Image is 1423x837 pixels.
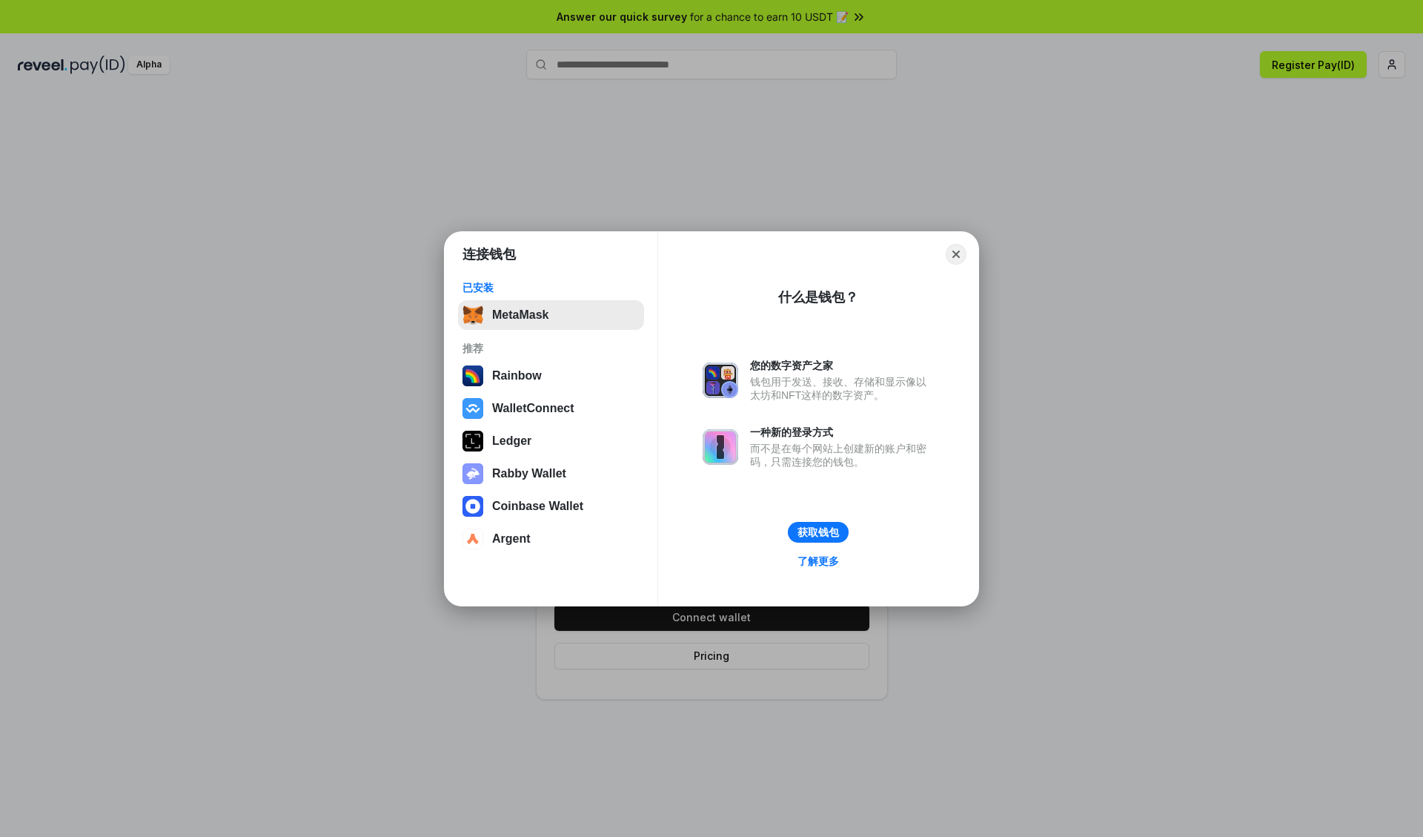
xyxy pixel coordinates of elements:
[462,496,483,517] img: svg+xml,%3Csvg%20width%3D%2228%22%20height%3D%2228%22%20viewBox%3D%220%200%2028%2028%22%20fill%3D...
[492,308,548,322] div: MetaMask
[703,429,738,465] img: svg+xml,%3Csvg%20xmlns%3D%22http%3A%2F%2Fwww.w3.org%2F2000%2Fsvg%22%20fill%3D%22none%22%20viewBox...
[458,361,644,391] button: Rainbow
[462,305,483,325] img: svg+xml,%3Csvg%20fill%3D%22none%22%20height%3D%2233%22%20viewBox%3D%220%200%2035%2033%22%20width%...
[458,394,644,423] button: WalletConnect
[458,300,644,330] button: MetaMask
[492,369,542,383] div: Rainbow
[492,532,531,546] div: Argent
[462,245,516,263] h1: 连接钱包
[750,359,934,372] div: 您的数字资产之家
[797,555,839,568] div: 了解更多
[946,244,966,265] button: Close
[462,342,640,355] div: 推荐
[458,459,644,489] button: Rabby Wallet
[462,463,483,484] img: svg+xml,%3Csvg%20xmlns%3D%22http%3A%2F%2Fwww.w3.org%2F2000%2Fsvg%22%20fill%3D%22none%22%20viewBox...
[462,431,483,451] img: svg+xml,%3Csvg%20xmlns%3D%22http%3A%2F%2Fwww.w3.org%2F2000%2Fsvg%22%20width%3D%2228%22%20height%3...
[492,434,531,448] div: Ledger
[462,365,483,386] img: svg+xml,%3Csvg%20width%3D%22120%22%20height%3D%22120%22%20viewBox%3D%220%200%20120%20120%22%20fil...
[458,426,644,456] button: Ledger
[492,467,566,480] div: Rabby Wallet
[750,442,934,469] div: 而不是在每个网站上创建新的账户和密码，只需连接您的钱包。
[462,281,640,294] div: 已安装
[458,524,644,554] button: Argent
[492,500,583,513] div: Coinbase Wallet
[703,363,738,398] img: svg+xml,%3Csvg%20xmlns%3D%22http%3A%2F%2Fwww.w3.org%2F2000%2Fsvg%22%20fill%3D%22none%22%20viewBox...
[462,398,483,419] img: svg+xml,%3Csvg%20width%3D%2228%22%20height%3D%2228%22%20viewBox%3D%220%200%2028%2028%22%20fill%3D...
[778,288,858,306] div: 什么是钱包？
[462,529,483,549] img: svg+xml,%3Csvg%20width%3D%2228%22%20height%3D%2228%22%20viewBox%3D%220%200%2028%2028%22%20fill%3D...
[797,526,839,539] div: 获取钱包
[492,402,574,415] div: WalletConnect
[788,522,849,543] button: 获取钱包
[458,492,644,521] button: Coinbase Wallet
[789,552,848,571] a: 了解更多
[750,426,934,439] div: 一种新的登录方式
[750,375,934,402] div: 钱包用于发送、接收、存储和显示像以太坊和NFT这样的数字资产。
